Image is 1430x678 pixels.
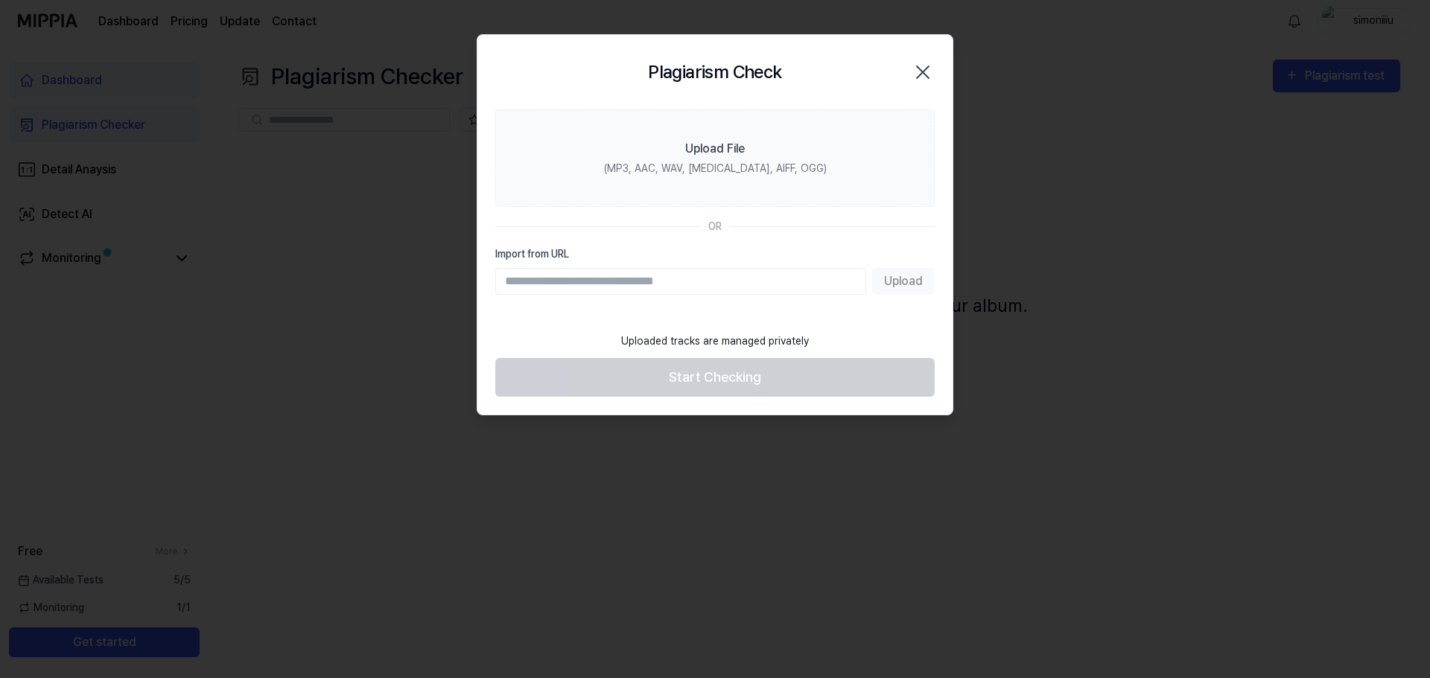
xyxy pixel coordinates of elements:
h2: Plagiarism Check [648,59,781,86]
div: OR [708,219,722,234]
div: Upload File [685,140,745,158]
label: Import from URL [495,246,935,262]
div: Uploaded tracks are managed privately [612,324,818,358]
div: (MP3, AAC, WAV, [MEDICAL_DATA], AIFF, OGG) [604,161,827,176]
